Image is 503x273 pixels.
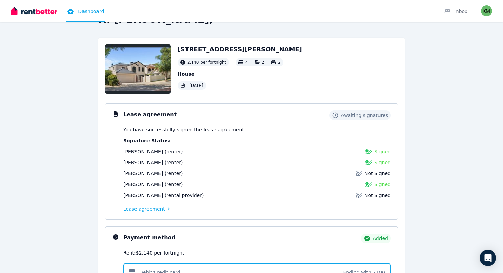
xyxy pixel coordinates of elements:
span: [PERSON_NAME] [123,193,163,198]
span: [PERSON_NAME] [123,171,163,176]
span: Awaiting signatures [341,112,388,119]
img: Signed Lease [365,181,372,188]
div: (renter) [123,159,183,166]
span: 2 [262,60,265,65]
div: (renter) [123,181,183,188]
div: Rent: $2,140 per fortnight [123,249,391,256]
span: Not Signed [364,170,391,177]
a: Lease agreement [123,206,170,212]
span: [PERSON_NAME] [123,149,163,154]
span: 2,140 per fortnight [187,60,226,65]
div: (rental provider) [123,192,204,199]
img: Signed Lease [365,148,372,155]
span: 4 [245,60,248,65]
p: Signature Status: [123,137,391,144]
img: Kate Murphy [481,5,492,16]
span: Not Signed [364,192,391,199]
span: Signed [374,181,391,188]
h3: Lease agreement [123,110,177,119]
div: (renter) [123,170,183,177]
div: (renter) [123,148,183,155]
p: House [178,70,302,77]
span: 2 [278,60,281,65]
p: You have successfully signed the lease agreement. [123,126,391,133]
img: RentBetter [11,6,57,16]
img: Lease not signed [356,192,362,199]
span: Signed [374,159,391,166]
img: Lease not signed [356,170,362,177]
span: [PERSON_NAME] [123,182,163,187]
span: [PERSON_NAME] [123,160,163,165]
img: Signed Lease [365,159,372,166]
h3: Payment method [123,234,176,242]
span: [DATE] [189,83,203,88]
h2: [STREET_ADDRESS][PERSON_NAME] [178,44,302,54]
span: Lease agreement [123,206,165,212]
span: Signed [374,148,391,155]
div: Open Intercom Messenger [480,250,496,266]
img: Property Url [105,44,171,94]
div: Inbox [443,8,467,15]
span: Added [373,235,388,242]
